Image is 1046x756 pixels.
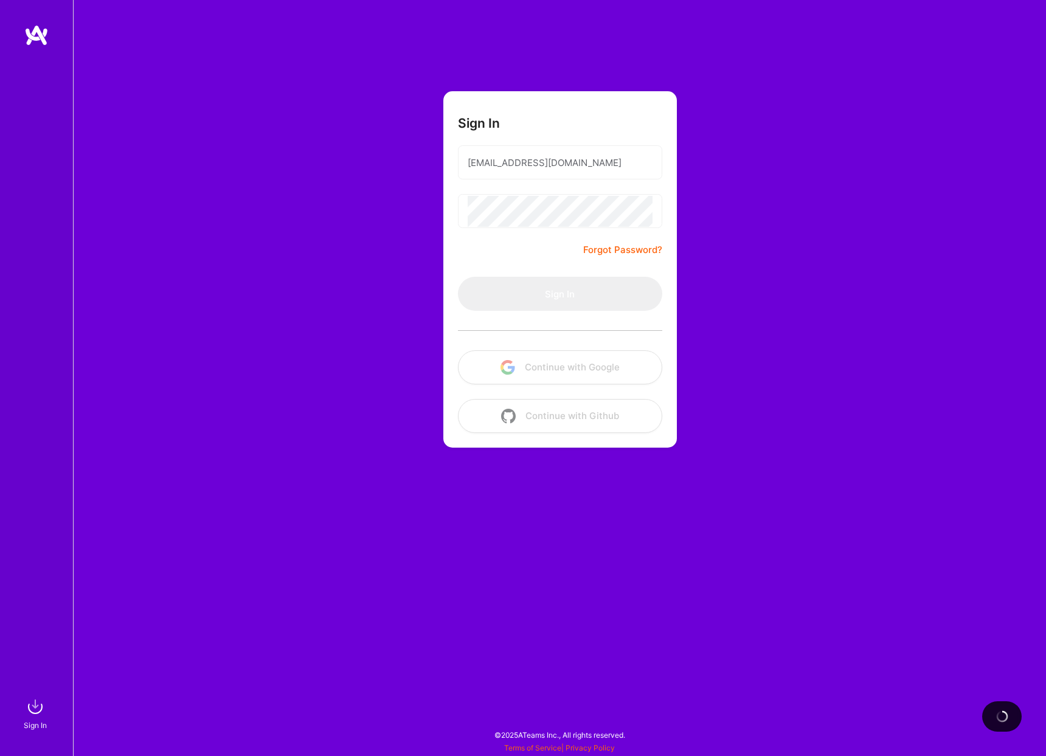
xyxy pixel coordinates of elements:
[458,399,662,433] button: Continue with Github
[468,147,653,178] input: Email...
[566,743,615,752] a: Privacy Policy
[26,695,47,732] a: sign inSign In
[24,24,49,46] img: logo
[583,243,662,257] a: Forgot Password?
[993,708,1010,725] img: loading
[458,350,662,384] button: Continue with Google
[501,409,516,423] img: icon
[23,695,47,719] img: sign in
[458,116,500,131] h3: Sign In
[500,360,515,375] img: icon
[504,743,615,752] span: |
[504,743,561,752] a: Terms of Service
[73,720,1046,750] div: © 2025 ATeams Inc., All rights reserved.
[458,277,662,311] button: Sign In
[24,719,47,732] div: Sign In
